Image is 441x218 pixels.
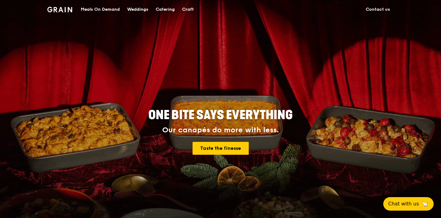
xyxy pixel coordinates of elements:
div: Catering [156,0,175,19]
button: Chat with us🦙 [383,197,434,211]
div: Meals On Demand [81,0,120,19]
div: Craft [182,0,194,19]
a: Catering [152,0,178,19]
div: Weddings [127,0,148,19]
a: Weddings [123,0,152,19]
span: Chat with us [388,200,419,208]
img: Grain [47,7,72,12]
a: Contact us [362,0,394,19]
a: Taste the finesse [193,142,249,155]
div: Our canapés do more with less. [110,126,331,134]
a: Craft [178,0,197,19]
span: 🦙 [421,200,429,208]
span: ONE BITE SAYS EVERYTHING [148,108,293,123]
